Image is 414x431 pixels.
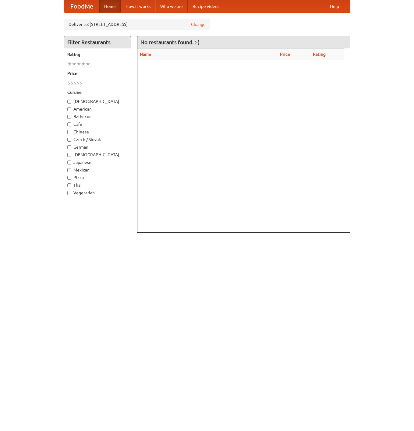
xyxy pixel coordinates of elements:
[67,167,128,173] label: Mexican
[67,107,71,111] input: American
[67,106,128,112] label: American
[67,89,128,95] h5: Cuisine
[67,130,71,134] input: Chinese
[80,79,83,86] li: $
[67,159,128,165] label: Japanese
[140,39,199,45] ng-pluralize: No restaurants found. :-(
[188,0,224,12] a: Recipe videos
[67,190,128,196] label: Vegetarian
[191,21,206,27] a: Change
[140,52,151,57] a: Name
[67,129,128,135] label: Chinese
[67,100,71,104] input: [DEMOGRAPHIC_DATA]
[67,168,71,172] input: Mexican
[67,153,71,157] input: [DEMOGRAPHIC_DATA]
[121,0,155,12] a: How it works
[76,61,81,67] li: ★
[67,145,71,149] input: German
[73,79,76,86] li: $
[67,175,128,181] label: Pizza
[67,121,128,127] label: Cafe
[64,36,131,48] h4: Filter Restaurants
[67,144,128,150] label: German
[67,176,71,180] input: Pizza
[67,136,128,143] label: Czech / Slovak
[67,114,128,120] label: Barbecue
[280,52,290,57] a: Price
[67,79,70,86] li: $
[64,19,210,30] div: Deliver to: [STREET_ADDRESS]
[70,79,73,86] li: $
[86,61,90,67] li: ★
[67,122,71,126] input: Cafe
[67,98,128,104] label: [DEMOGRAPHIC_DATA]
[67,115,71,119] input: Barbecue
[67,138,71,142] input: Czech / Slovak
[67,152,128,158] label: [DEMOGRAPHIC_DATA]
[64,0,99,12] a: FoodMe
[67,70,128,76] h5: Price
[313,52,326,57] a: Rating
[72,61,76,67] li: ★
[67,161,71,164] input: Japanese
[99,0,121,12] a: Home
[76,79,80,86] li: $
[67,51,128,58] h5: Rating
[67,191,71,195] input: Vegetarian
[67,61,72,67] li: ★
[67,183,71,187] input: Thai
[81,61,86,67] li: ★
[155,0,188,12] a: Who we are
[67,182,128,188] label: Thai
[325,0,344,12] a: Help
